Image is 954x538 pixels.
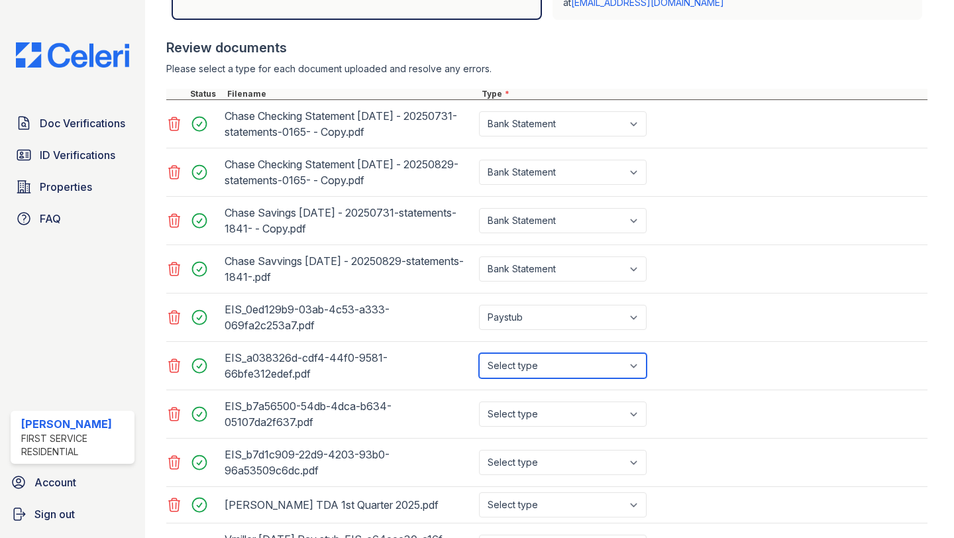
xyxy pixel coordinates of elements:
[5,469,140,496] a: Account
[40,115,125,131] span: Doc Verifications
[225,105,474,142] div: Chase Checking Statement [DATE] - 20250731-statements-0165- - Copy.pdf
[225,250,474,288] div: Chase Savvings [DATE] - 20250829-statements-1841-.pdf
[225,396,474,433] div: EIS_b7a56500-54db-4dca-b634-05107da2f637.pdf
[187,89,225,99] div: Status
[34,474,76,490] span: Account
[11,142,134,168] a: ID Verifications
[225,347,474,384] div: EIS_a038326d-cdf4-44f0-9581-66bfe312edef.pdf
[34,506,75,522] span: Sign out
[225,202,474,239] div: Chase Savings [DATE] - 20250731-statements-1841- - Copy.pdf
[479,89,927,99] div: Type
[225,89,479,99] div: Filename
[225,154,474,191] div: Chase Checking Statement [DATE] - 20250829-statements-0165- - Copy.pdf
[166,38,927,57] div: Review documents
[5,42,140,68] img: CE_Logo_Blue-a8612792a0a2168367f1c8372b55b34899dd931a85d93a1a3d3e32e68fde9ad4.png
[5,501,140,527] a: Sign out
[40,211,61,227] span: FAQ
[11,205,134,232] a: FAQ
[225,444,474,481] div: EIS_b7d1c909-22d9-4203-93b0-96a53509c6dc.pdf
[166,62,927,76] div: Please select a type for each document uploaded and resolve any errors.
[225,494,474,515] div: [PERSON_NAME] TDA 1st Quarter 2025.pdf
[21,432,129,458] div: First Service Residential
[11,110,134,136] a: Doc Verifications
[225,299,474,336] div: EIS_0ed129b9-03ab-4c53-a333-069fa2c253a7.pdf
[40,147,115,163] span: ID Verifications
[40,179,92,195] span: Properties
[11,174,134,200] a: Properties
[21,416,129,432] div: [PERSON_NAME]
